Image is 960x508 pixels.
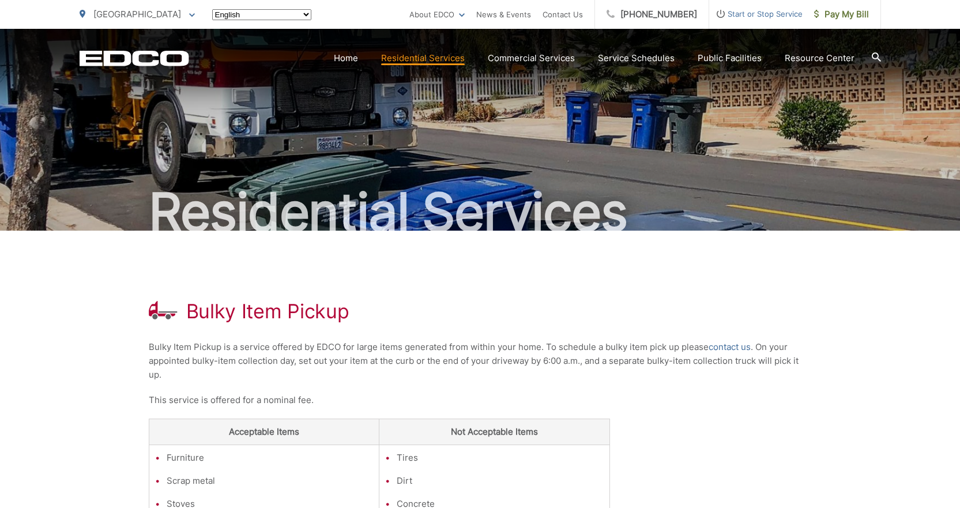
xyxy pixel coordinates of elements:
[397,451,604,465] li: Tires
[186,300,349,323] h1: Bulky Item Pickup
[80,183,881,241] h2: Residential Services
[381,51,465,65] a: Residential Services
[814,7,869,21] span: Pay My Bill
[476,7,531,21] a: News & Events
[451,426,538,437] strong: Not Acceptable Items
[598,51,675,65] a: Service Schedules
[93,9,181,20] span: [GEOGRAPHIC_DATA]
[149,340,812,382] p: Bulky Item Pickup is a service offered by EDCO for large items generated from within your home. T...
[709,340,751,354] a: contact us
[334,51,358,65] a: Home
[409,7,465,21] a: About EDCO
[212,9,311,20] select: Select a language
[397,474,604,488] li: Dirt
[167,451,374,465] li: Furniture
[167,474,374,488] li: Scrap metal
[488,51,575,65] a: Commercial Services
[149,393,812,407] p: This service is offered for a nominal fee.
[785,51,854,65] a: Resource Center
[698,51,762,65] a: Public Facilities
[229,426,299,437] strong: Acceptable Items
[543,7,583,21] a: Contact Us
[80,50,189,66] a: EDCD logo. Return to the homepage.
